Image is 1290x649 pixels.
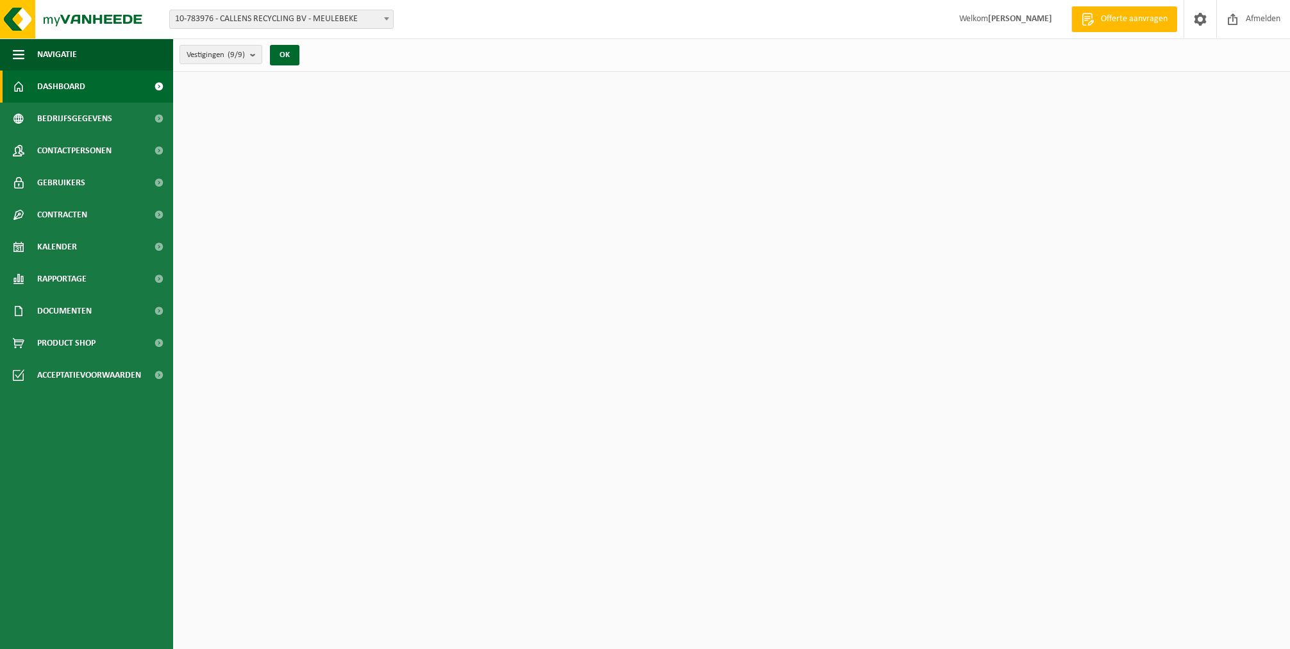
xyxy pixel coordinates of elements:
[187,46,245,65] span: Vestigingen
[228,51,245,59] count: (9/9)
[37,167,85,199] span: Gebruikers
[169,10,394,29] span: 10-783976 - CALLENS RECYCLING BV - MEULEBEKE
[988,14,1052,24] strong: [PERSON_NAME]
[37,295,92,327] span: Documenten
[37,103,112,135] span: Bedrijfsgegevens
[1071,6,1177,32] a: Offerte aanvragen
[270,45,299,65] button: OK
[37,231,77,263] span: Kalender
[37,71,85,103] span: Dashboard
[37,327,96,359] span: Product Shop
[37,38,77,71] span: Navigatie
[37,263,87,295] span: Rapportage
[1098,13,1171,26] span: Offerte aanvragen
[180,45,262,64] button: Vestigingen(9/9)
[37,359,141,391] span: Acceptatievoorwaarden
[37,135,112,167] span: Contactpersonen
[170,10,393,28] span: 10-783976 - CALLENS RECYCLING BV - MEULEBEKE
[37,199,87,231] span: Contracten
